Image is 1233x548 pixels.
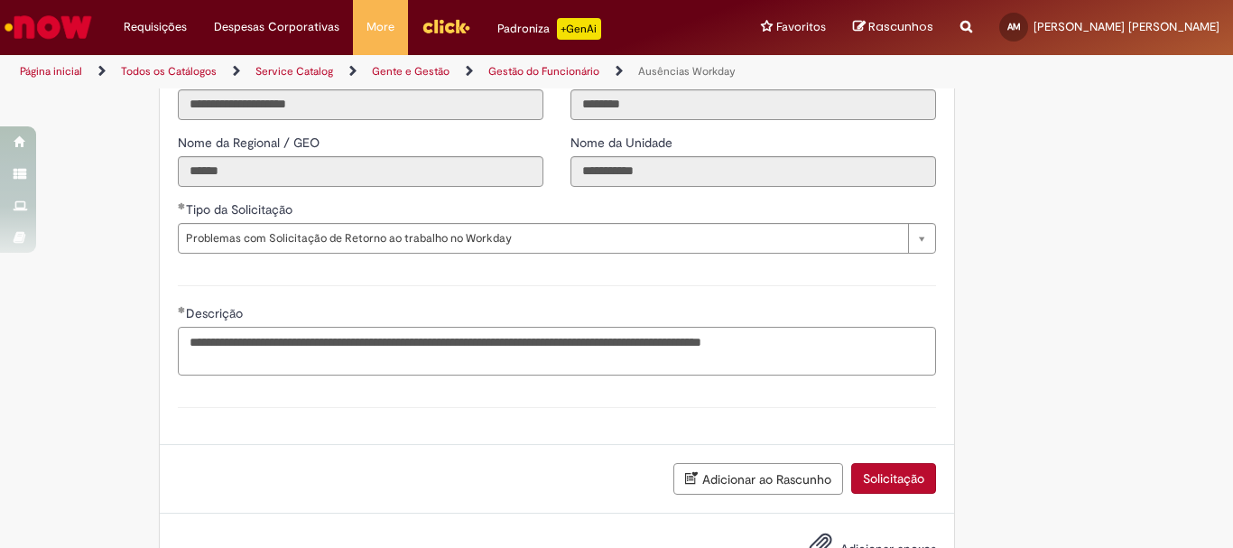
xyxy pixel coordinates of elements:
[214,18,339,36] span: Despesas Corporativas
[497,18,601,40] div: Padroniza
[366,18,394,36] span: More
[638,64,736,79] a: Ausências Workday
[570,89,936,120] input: Matrícula Funcionário
[178,156,543,187] input: Nome da Regional / GEO
[124,18,187,36] span: Requisições
[178,202,186,209] span: Obrigatório Preenchido
[1007,21,1021,33] span: AM
[186,305,246,321] span: Descrição
[2,9,95,45] img: ServiceNow
[186,224,899,253] span: Problemas com Solicitação de Retorno ao trabalho no Workday
[868,18,933,35] span: Rascunhos
[178,135,323,151] span: Somente leitura - Nome da Regional / GEO
[1034,19,1219,34] span: [PERSON_NAME] [PERSON_NAME]
[178,89,543,120] input: e-mail Funcionário
[178,306,186,313] span: Obrigatório Preenchido
[557,18,601,40] p: +GenAi
[570,156,936,187] input: Nome da Unidade
[20,64,82,79] a: Página inicial
[186,201,296,218] span: Tipo da Solicitação
[372,64,450,79] a: Gente e Gestão
[121,64,217,79] a: Todos os Catálogos
[570,135,676,151] span: Somente leitura - Nome da Unidade
[776,18,826,36] span: Favoritos
[422,13,470,40] img: click_logo_yellow_360x200.png
[14,55,809,88] ul: Trilhas de página
[255,64,333,79] a: Service Catalog
[853,19,933,36] a: Rascunhos
[851,463,936,494] button: Solicitação
[488,64,599,79] a: Gestão do Funcionário
[673,463,843,495] button: Adicionar ao Rascunho
[178,327,936,376] textarea: Descrição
